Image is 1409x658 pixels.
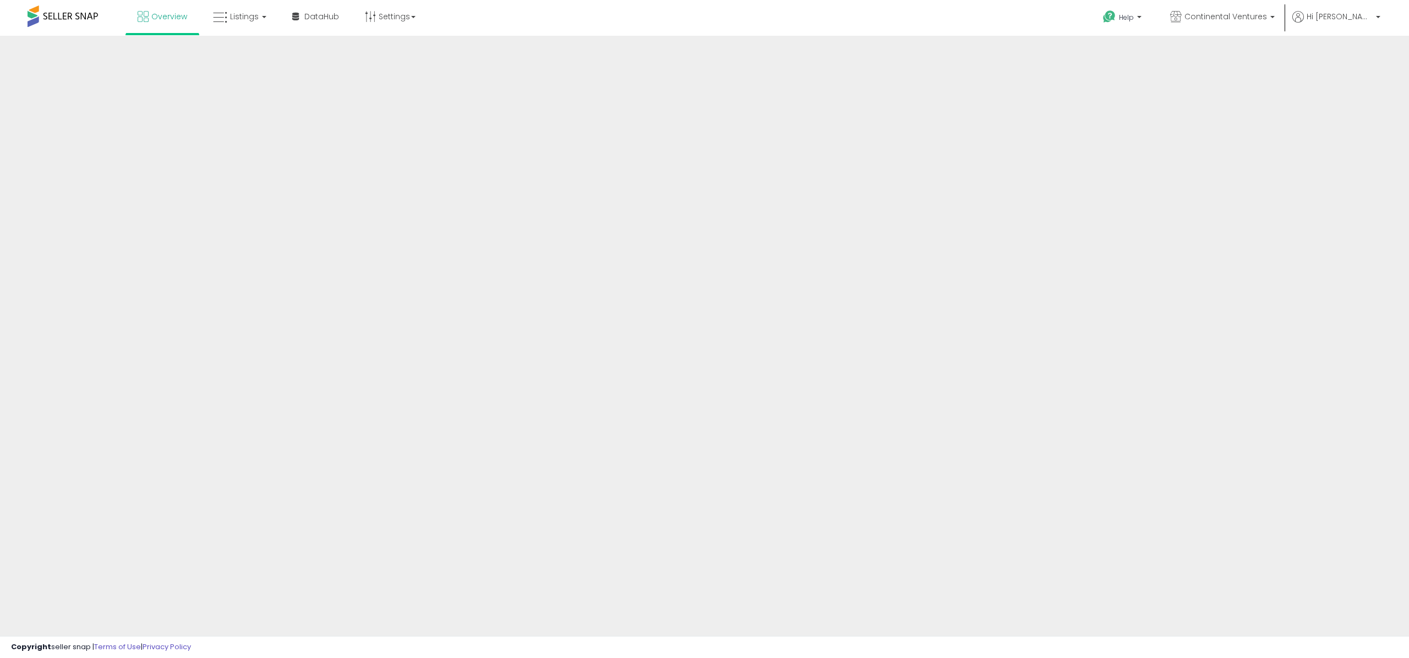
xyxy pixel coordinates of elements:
[304,11,339,22] span: DataHub
[151,11,187,22] span: Overview
[1307,11,1373,22] span: Hi [PERSON_NAME]
[230,11,259,22] span: Listings
[1094,2,1153,36] a: Help
[1184,11,1267,22] span: Continental Ventures
[1119,13,1134,22] span: Help
[1292,11,1380,36] a: Hi [PERSON_NAME]
[1102,10,1116,24] i: Get Help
